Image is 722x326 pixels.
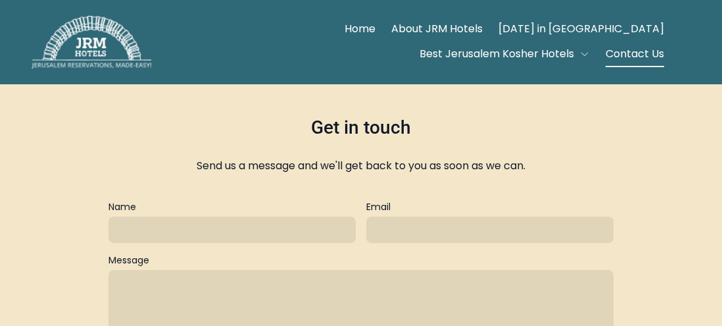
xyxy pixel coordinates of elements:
[420,46,574,62] span: Best Jerusalem Kosher Hotels
[32,16,151,68] img: JRM Hotels
[498,17,664,41] a: [DATE] in [GEOGRAPHIC_DATA]
[108,158,614,174] p: Send us a message and we'll get back to you as soon as we can.
[420,42,590,66] button: Best Jerusalem Kosher Hotels
[345,17,375,41] a: Home
[366,200,614,214] label: Email
[606,42,664,66] a: Contact Us
[108,200,356,214] label: Name
[391,17,483,41] a: About JRM Hotels
[108,116,614,145] h3: Get in touch
[108,254,614,267] label: Message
